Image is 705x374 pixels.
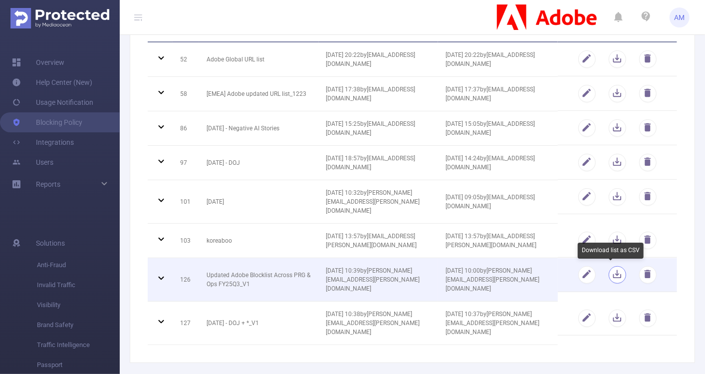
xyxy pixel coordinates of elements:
[446,155,535,171] span: [DATE] 14:24 by [EMAIL_ADDRESS][DOMAIN_NAME]
[199,180,318,224] td: [DATE]
[326,233,417,249] span: [DATE] 13:57 by [EMAIL_ADDRESS][PERSON_NAME][DOMAIN_NAME]
[446,311,539,336] span: [DATE] 10:37 by [PERSON_NAME][EMAIL_ADDRESS][PERSON_NAME][DOMAIN_NAME]
[12,112,82,132] a: Blocking Policy
[326,155,416,171] span: [DATE] 18:57 by [EMAIL_ADDRESS][DOMAIN_NAME]
[173,224,199,258] td: 103
[326,189,420,214] span: [DATE] 10:32 by [PERSON_NAME][EMAIL_ADDRESS][PERSON_NAME][DOMAIN_NAME]
[12,52,64,72] a: Overview
[199,111,318,146] td: [DATE] - Negative AI Stories
[36,233,65,253] span: Solutions
[37,255,120,275] span: Anti-Fraud
[37,275,120,295] span: Invalid Traffic
[446,267,539,292] span: [DATE] 10:00 by [PERSON_NAME][EMAIL_ADDRESS][PERSON_NAME][DOMAIN_NAME]
[10,8,109,28] img: Protected Media
[326,120,416,136] span: [DATE] 15:25 by [EMAIL_ADDRESS][DOMAIN_NAME]
[12,132,74,152] a: Integrations
[173,302,199,345] td: 127
[446,194,535,210] span: [DATE] 09:05 by [EMAIL_ADDRESS][DOMAIN_NAME]
[326,86,416,102] span: [DATE] 17:38 by [EMAIL_ADDRESS][DOMAIN_NAME]
[446,86,535,102] span: [DATE] 17:37 by [EMAIL_ADDRESS][DOMAIN_NAME]
[36,180,60,188] span: Reports
[446,120,535,136] span: [DATE] 15:05 by [EMAIL_ADDRESS][DOMAIN_NAME]
[578,243,644,259] div: Download list as CSV
[326,51,416,67] span: [DATE] 20:22 by [EMAIL_ADDRESS][DOMAIN_NAME]
[199,302,318,345] td: [DATE] - DOJ + *_V1
[446,51,535,67] span: [DATE] 20:22 by [EMAIL_ADDRESS][DOMAIN_NAME]
[37,335,120,355] span: Traffic Intelligence
[173,77,199,111] td: 58
[173,258,199,302] td: 126
[37,315,120,335] span: Brand Safety
[326,311,420,336] span: [DATE] 10:38 by [PERSON_NAME][EMAIL_ADDRESS][PERSON_NAME][DOMAIN_NAME]
[199,77,318,111] td: [EMEA] Adobe updated URL list_1223
[36,174,60,194] a: Reports
[12,152,53,172] a: Users
[199,146,318,180] td: [DATE] - DOJ
[173,146,199,180] td: 97
[173,42,199,77] td: 52
[675,7,685,27] span: AM
[446,233,536,249] span: [DATE] 13:57 by [EMAIL_ADDRESS][PERSON_NAME][DOMAIN_NAME]
[199,42,318,77] td: Adobe Global URL list
[326,267,420,292] span: [DATE] 10:39 by [PERSON_NAME][EMAIL_ADDRESS][PERSON_NAME][DOMAIN_NAME]
[199,258,318,302] td: Updated Adobe Blocklist Across PRG & Ops FY25Q3_V1
[173,111,199,146] td: 86
[173,180,199,224] td: 101
[12,92,93,112] a: Usage Notification
[37,295,120,315] span: Visibility
[199,224,318,258] td: koreaboo
[12,72,92,92] a: Help Center (New)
